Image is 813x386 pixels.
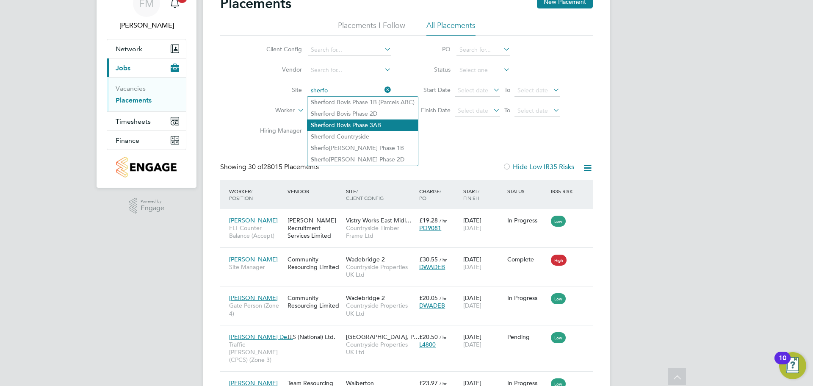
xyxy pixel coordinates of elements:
[412,86,451,94] label: Start Date
[308,44,391,56] input: Search for...
[107,157,186,178] a: Go to home page
[307,142,418,154] li: [PERSON_NAME] Phase 1B
[116,136,139,144] span: Finance
[311,156,329,163] b: Sherfo
[253,86,302,94] label: Site
[285,329,344,345] div: ITS (National) Ltd.
[107,112,186,131] button: Timesheets
[129,198,165,214] a: Powered byEngage
[307,154,418,165] li: [PERSON_NAME] Phase 2D
[248,163,263,171] span: 30 of
[440,217,447,224] span: / hr
[227,212,593,219] a: [PERSON_NAME]FLT Counter Balance (Accept)[PERSON_NAME] Recruitment Services LimitedVistry Works E...
[507,294,547,302] div: In Progress
[419,341,436,348] span: L4800
[549,183,578,199] div: IR35 Risk
[227,251,593,258] a: [PERSON_NAME]Site ManagerCommunity Resourcing LimitedWadebridge 2Countryside Properties UK Ltd£30...
[141,198,164,205] span: Powered by
[505,183,549,199] div: Status
[346,217,412,224] span: Vistry Works East Midl…
[229,217,278,224] span: [PERSON_NAME]
[461,251,505,275] div: [DATE]
[141,205,164,212] span: Engage
[412,45,451,53] label: PO
[307,119,418,131] li: rd Bovis Phase 3AB
[507,333,547,341] div: Pending
[227,375,593,382] a: [PERSON_NAME]Sales ConsultantTeam Resourcing LimitedWalbertonCountryside Properties UK Ltd£23.97 ...
[248,163,319,171] span: 28015 Placements
[346,224,415,239] span: Countryside Timber Frame Ltd
[107,58,186,77] button: Jobs
[246,106,295,115] label: Worker
[227,183,285,205] div: Worker
[419,217,438,224] span: £19.28
[107,39,186,58] button: Network
[419,294,438,302] span: £20.05
[502,105,513,116] span: To
[311,99,329,106] b: Sherfo
[517,86,548,94] span: Select date
[419,224,441,232] span: PO9081
[253,45,302,53] label: Client Config
[346,302,415,317] span: Countryside Properties UK Ltd
[285,251,344,275] div: Community Resourcing Limited
[507,217,547,224] div: In Progress
[116,45,142,53] span: Network
[308,85,391,97] input: Search for...
[227,289,593,297] a: [PERSON_NAME]Gate Person (Zone 4)Community Resourcing LimitedWadebridge 2Countryside Properties U...
[419,333,438,341] span: £20.50
[285,183,344,199] div: Vendor
[285,212,344,244] div: [PERSON_NAME] Recruitment Services Limited
[311,122,329,129] b: Sherfo
[346,294,385,302] span: Wadebridge 2
[346,188,384,201] span: / Client Config
[461,290,505,314] div: [DATE]
[461,183,505,205] div: Start
[412,106,451,114] label: Finish Date
[346,341,415,356] span: Countryside Properties UK Ltd
[458,107,488,114] span: Select date
[502,84,513,95] span: To
[338,20,405,36] li: Placements I Follow
[308,64,391,76] input: Search for...
[779,352,806,379] button: Open Resource Center, 10 new notifications
[346,333,420,341] span: [GEOGRAPHIC_DATA], P…
[285,290,344,314] div: Community Resourcing Limited
[311,133,329,140] b: Sherfo
[107,77,186,111] div: Jobs
[463,224,481,232] span: [DATE]
[311,110,329,117] b: Sherfo
[116,64,130,72] span: Jobs
[311,144,329,152] b: Sherfo
[253,66,302,73] label: Vendor
[551,332,566,343] span: Low
[417,183,461,205] div: Charge
[307,97,418,108] li: rd Bovis Phase 1B (Parcels ABC)
[463,302,481,309] span: [DATE]
[229,341,283,364] span: Traffic [PERSON_NAME] (CPCS) (Zone 3)
[229,302,283,317] span: Gate Person (Zone 4)
[253,127,302,134] label: Hiring Manager
[461,212,505,236] div: [DATE]
[229,255,278,263] span: [PERSON_NAME]
[507,255,547,263] div: Complete
[517,107,548,114] span: Select date
[116,96,152,104] a: Placements
[107,131,186,150] button: Finance
[419,302,445,309] span: DWADEB
[463,188,479,201] span: / Finish
[116,157,176,178] img: countryside-properties-logo-retina.png
[551,255,567,266] span: High
[503,163,574,171] label: Hide Low IR35 Risks
[116,117,151,125] span: Timesheets
[220,163,321,172] div: Showing
[307,108,418,119] li: rd Bovis Phase 2D
[346,255,385,263] span: Wadebridge 2
[116,84,146,92] a: Vacancies
[107,20,186,31] span: Fletcher Melhuish
[426,20,476,36] li: All Placements
[346,263,415,278] span: Countryside Properties UK Ltd
[779,358,786,369] div: 10
[456,44,510,56] input: Search for...
[229,263,283,271] span: Site Manager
